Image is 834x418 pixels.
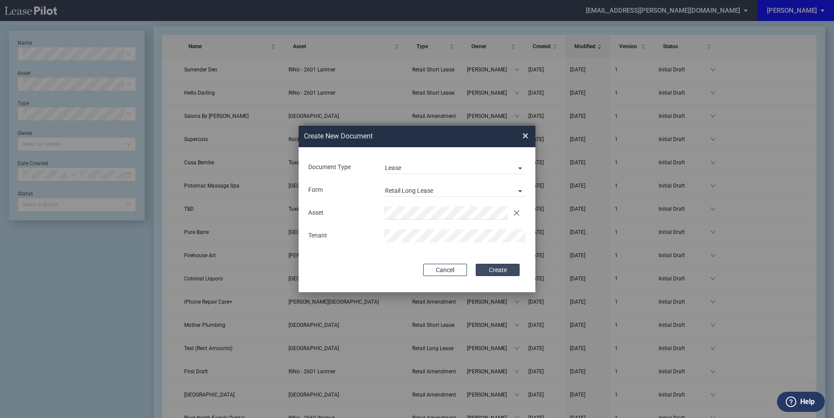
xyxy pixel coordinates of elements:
[304,131,491,141] h2: Create New Document
[303,186,379,195] div: Form
[522,129,528,143] span: ×
[303,163,379,172] div: Document Type
[299,126,535,292] md-dialog: Create New ...
[800,396,815,407] label: Help
[423,264,467,276] button: Cancel
[384,184,526,197] md-select: Lease Form: Retail Long Lease
[385,164,401,171] div: Lease
[303,231,379,240] div: Tenant
[303,209,379,217] div: Asset
[476,264,520,276] button: Create
[385,187,433,194] div: Retail Long Lease
[384,161,526,174] md-select: Document Type: Lease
